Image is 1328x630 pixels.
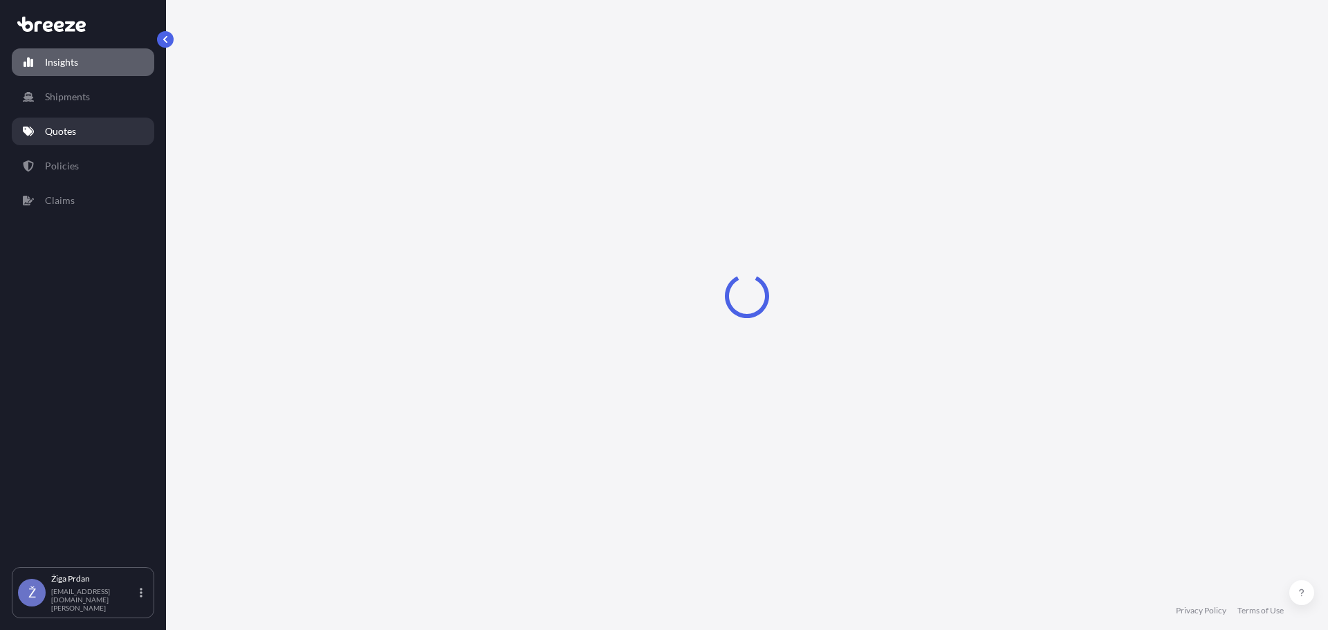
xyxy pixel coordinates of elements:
[1237,605,1284,616] a: Terms of Use
[28,586,36,600] span: Ž
[51,587,137,612] p: [EMAIL_ADDRESS][DOMAIN_NAME][PERSON_NAME]
[45,55,78,69] p: Insights
[1176,605,1226,616] a: Privacy Policy
[12,118,154,145] a: Quotes
[12,152,154,180] a: Policies
[12,187,154,214] a: Claims
[51,573,137,584] p: Žiga Prdan
[45,124,76,138] p: Quotes
[12,48,154,76] a: Insights
[12,83,154,111] a: Shipments
[45,194,75,207] p: Claims
[45,159,79,173] p: Policies
[45,90,90,104] p: Shipments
